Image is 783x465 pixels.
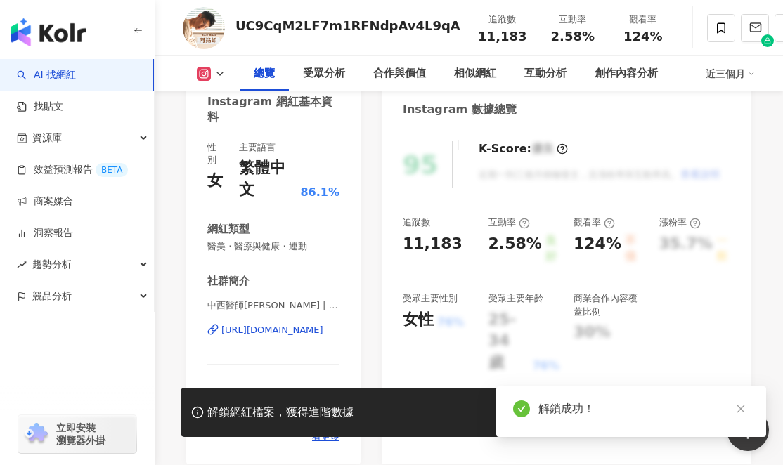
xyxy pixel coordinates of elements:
div: 受眾主要年齡 [488,292,543,305]
div: UC9CqM2LF7m1RFNdpAv4L9qA [235,17,460,34]
div: 近三個月 [706,63,755,85]
img: KOL Avatar [183,7,225,49]
div: 互動分析 [524,65,567,82]
a: chrome extension立即安裝 瀏覽器外掛 [18,415,136,453]
div: 相似網紅 [454,65,496,82]
a: searchAI 找網紅 [17,68,76,82]
a: 效益預測報告BETA [17,163,128,177]
span: 趨勢分析 [32,249,72,280]
span: check-circle [513,400,530,417]
span: 86.1% [300,185,339,200]
div: 性別 [207,141,225,166]
div: 漲粉率 [659,216,701,229]
div: 主要語言 [239,141,276,154]
div: 總覽 [254,65,275,82]
div: 女性 [403,309,434,331]
div: 追蹤數 [476,13,529,27]
span: 2.58% [551,30,595,44]
div: 繁體中文 [239,157,297,201]
div: Instagram 數據總覽 [403,102,517,117]
div: 124% [574,233,621,265]
span: close [736,404,746,414]
div: [URL][DOMAIN_NAME] [221,324,323,336]
a: [URL][DOMAIN_NAME] [207,324,339,336]
a: 商案媒合 [17,195,73,209]
div: K-Score : [479,141,568,157]
span: rise [17,260,27,270]
div: 觀看率 [616,13,670,27]
div: 互動率 [488,216,530,229]
span: 資源庫 [32,122,62,154]
div: 解鎖成功！ [538,400,749,417]
div: 受眾主要性別 [403,292,458,305]
div: 觀看率 [574,216,615,229]
span: 中西醫師[PERSON_NAME] | amin_shih [207,299,339,312]
div: 網紅類型 [207,222,250,237]
div: 2.58% [488,233,542,265]
span: 124% [623,30,663,44]
div: 合作與價值 [373,65,426,82]
span: 11,183 [478,29,526,44]
div: 11,183 [403,233,462,255]
div: 商業合作內容覆蓋比例 [574,292,645,317]
span: 競品分析 [32,280,72,312]
div: 女 [207,170,223,192]
div: 創作內容分析 [595,65,658,82]
div: 社群簡介 [207,274,250,289]
div: Instagram 網紅基本資料 [207,94,332,126]
div: 追蹤數 [403,216,430,229]
a: 洞察報告 [17,226,73,240]
img: chrome extension [22,423,50,445]
a: 找貼文 [17,100,63,114]
span: 醫美 · 醫療與健康 · 運動 [207,240,339,253]
div: 解鎖網紅檔案，獲得進階數據 [207,405,354,420]
div: 互動率 [546,13,600,27]
div: 受眾分析 [303,65,345,82]
span: 立即安裝 瀏覽器外掛 [56,421,105,447]
img: logo [11,18,86,46]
